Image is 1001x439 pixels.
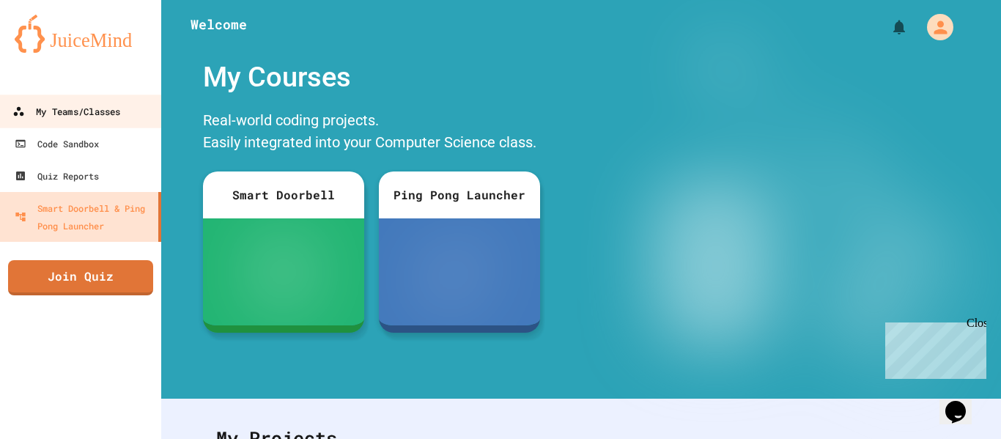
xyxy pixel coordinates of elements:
img: logo-orange.svg [15,15,147,53]
div: Real-world coding projects. Easily integrated into your Computer Science class. [196,106,547,161]
div: My Courses [196,49,547,106]
img: ppl-with-ball.png [426,243,492,301]
a: Join Quiz [8,260,153,295]
div: Code Sandbox [15,135,99,152]
img: banner-image-my-projects.png [594,49,987,384]
div: Ping Pong Launcher [379,171,540,218]
div: My Account [912,10,957,44]
iframe: chat widget [939,380,986,424]
div: Smart Doorbell & Ping Pong Launcher [15,199,152,235]
img: sdb-white.svg [262,243,304,301]
iframe: chat widget [879,317,986,379]
div: My Teams/Classes [12,103,120,121]
div: Chat with us now!Close [6,6,101,93]
div: Quiz Reports [15,167,99,185]
div: Smart Doorbell [203,171,364,218]
div: My Notifications [863,15,912,40]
